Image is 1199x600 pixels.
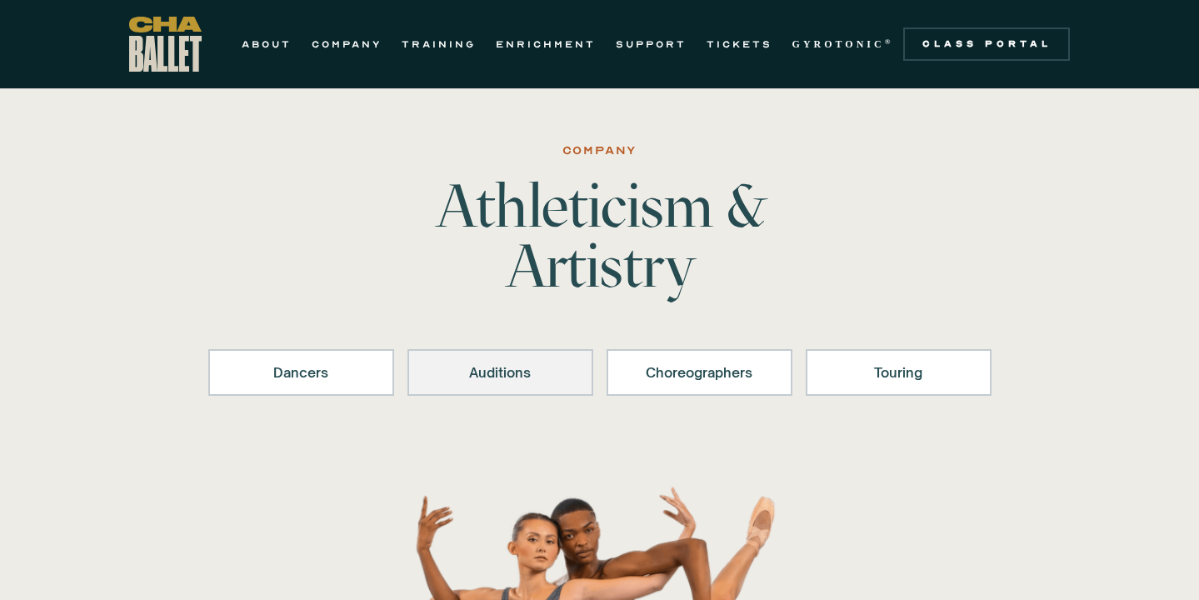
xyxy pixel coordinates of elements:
a: ENRICHMENT [496,34,596,54]
a: home [129,17,202,72]
div: Choreographers [628,362,771,382]
a: Choreographers [607,349,792,396]
a: COMPANY [312,34,382,54]
div: Auditions [429,362,572,382]
a: Class Portal [903,27,1070,61]
div: Company [562,141,637,161]
a: ABOUT [242,34,292,54]
a: TICKETS [707,34,772,54]
a: SUPPORT [616,34,687,54]
h1: Athleticism & Artistry [340,176,860,296]
div: Touring [827,362,970,382]
a: Auditions [407,349,593,396]
a: TRAINING [402,34,476,54]
div: Class Portal [913,37,1060,51]
div: Dancers [230,362,372,382]
a: GYROTONIC® [792,34,894,54]
strong: GYROTONIC [792,38,885,50]
a: Dancers [208,349,394,396]
sup: ® [885,37,894,46]
a: Touring [806,349,992,396]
